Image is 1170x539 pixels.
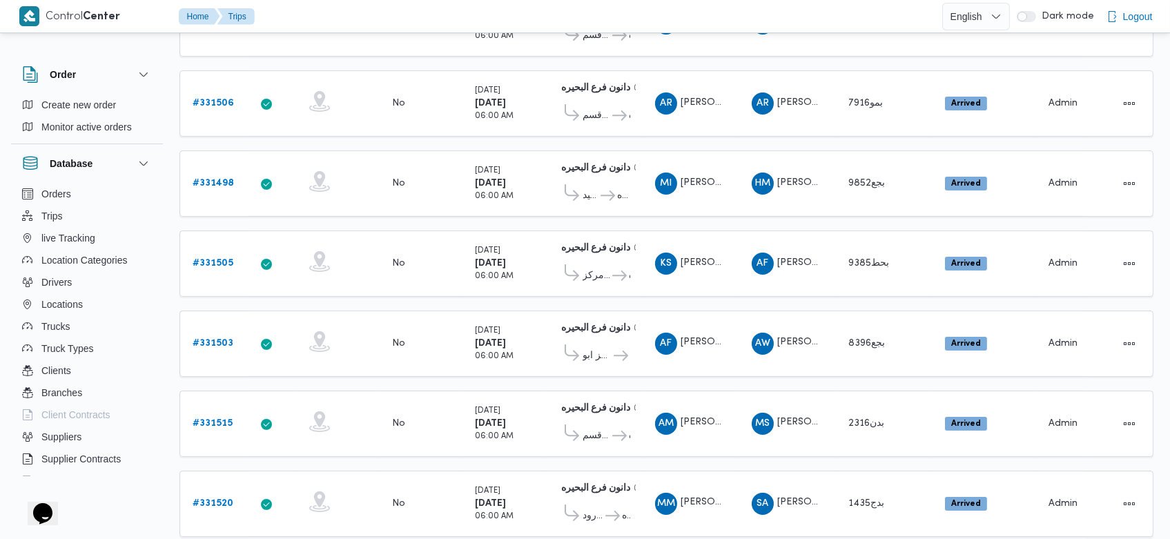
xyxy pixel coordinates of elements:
span: MI [660,173,672,195]
span: مركز إيتاى البارود [583,508,603,525]
a: #331505 [193,255,233,272]
div: No [392,337,405,350]
span: Dark mode [1036,11,1094,22]
b: # 331505 [193,259,233,268]
button: Logout [1101,3,1158,30]
small: [DATE] [475,407,500,415]
div: Amaro Rajab Abadalamunam Muhammad Alshrqaoi [752,92,774,115]
span: Trips [41,208,63,224]
b: Arrived [951,259,981,268]
button: Actions [1118,413,1140,435]
iframe: chat widget [14,484,58,525]
small: 02:02 PM [634,405,671,413]
span: Arrived [945,257,987,271]
b: Arrived [951,420,981,428]
b: [DATE] [475,259,506,268]
b: دانون فرع البحيره [561,404,630,413]
span: [PERSON_NAME] [PERSON_NAME] [681,338,841,347]
span: دانون فرع البحيره [622,508,630,525]
span: [PERSON_NAME] [777,418,856,427]
span: SA [757,493,768,515]
span: Clients [41,362,71,379]
b: Arrived [951,340,981,348]
small: 02:02 PM [634,165,671,173]
span: مركز ابو[GEOGRAPHIC_DATA] [583,348,611,364]
div: Ahmad Faroq Ahmad Jab Allah [752,253,774,275]
button: Create new order [17,94,157,116]
span: قسم [GEOGRAPHIC_DATA] [583,28,610,44]
b: [DATE] [475,99,506,108]
button: Branches [17,382,157,404]
span: Admin [1049,419,1078,428]
span: دانون فرع البحيره [629,428,630,444]
span: [PERSON_NAME] [PERSON_NAME] [681,498,841,507]
button: Actions [1118,253,1140,275]
b: # 331498 [193,179,234,188]
span: AR [660,92,672,115]
b: # 331515 [193,419,233,428]
button: Trips [17,205,157,227]
div: No [392,257,405,270]
span: دانون فرع البحيره [617,188,630,204]
span: Orders [41,186,71,202]
button: Database [22,155,152,172]
small: 02:02 PM [634,245,671,253]
span: [PERSON_NAME] [PERSON_NAME] [777,178,937,187]
span: Branches [41,384,82,401]
div: No [392,97,405,110]
small: [DATE] [475,247,500,255]
button: Clients [17,360,157,382]
span: [PERSON_NAME] [PERSON_NAME] [777,98,937,107]
span: Arrived [945,97,987,110]
span: live Tracking [41,230,95,246]
b: # 331503 [193,339,233,348]
span: [PERSON_NAME] [PERSON_NAME] [681,418,841,427]
span: HM [754,173,770,195]
div: Slah Aataiah Jab Allah Muhammad [752,493,774,515]
span: بحط9385 [848,259,889,268]
b: دانون فرع البحيره [561,484,630,493]
span: بجع8396 [848,339,885,348]
button: Actions [1118,173,1140,195]
span: Locations [41,296,83,313]
span: [PERSON_NAME] [PERSON_NAME] [681,258,841,267]
span: بدج1435 [848,499,884,508]
span: بجع9852 [848,179,885,188]
button: Trucks [17,315,157,337]
div: Ahmad Muhammad Saaid Abadalsmd Aljmsai [655,413,677,435]
small: 02:02 PM [634,85,671,92]
b: دانون فرع البحيره [561,164,630,173]
span: [PERSON_NAME] [777,338,856,347]
span: Create new order [41,97,116,113]
span: Location Categories [41,252,128,268]
span: بدن2316 [848,419,884,428]
span: Arrived [945,177,987,190]
span: [PERSON_NAME] [PERSON_NAME] [681,98,841,107]
small: 02:02 PM [634,325,671,333]
div: Khald Sadiq Abadalihafz Ahmad Aodh [655,253,677,275]
span: Trucks [41,318,70,335]
span: مركز رشيد [583,188,598,204]
b: [DATE] [475,339,506,348]
span: MM [657,493,675,515]
button: Client Contracts [17,404,157,426]
span: MS [755,413,770,435]
span: AM [659,413,674,435]
button: Truck Types [17,337,157,360]
a: #331520 [193,496,233,512]
span: Arrived [945,497,987,511]
b: Arrived [951,500,981,508]
div: Hamid Muhammad Hamid Alshrqaoi [752,173,774,195]
b: Arrived [951,179,981,188]
div: Amaro Whaid Aataiah Jab Allah [752,333,774,355]
div: No [392,418,405,430]
span: قسم [GEOGRAPHIC_DATA] [583,108,610,124]
div: Amaro Rajab Abadalamunam Muhammad Alshrqaoi [655,92,677,115]
span: Admin [1049,179,1078,188]
button: Devices [17,470,157,492]
span: Admin [1049,339,1078,348]
span: Logout [1123,8,1153,25]
button: Orders [17,183,157,205]
span: Admin [1049,499,1078,508]
b: دانون فرع البحيره [561,244,630,253]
